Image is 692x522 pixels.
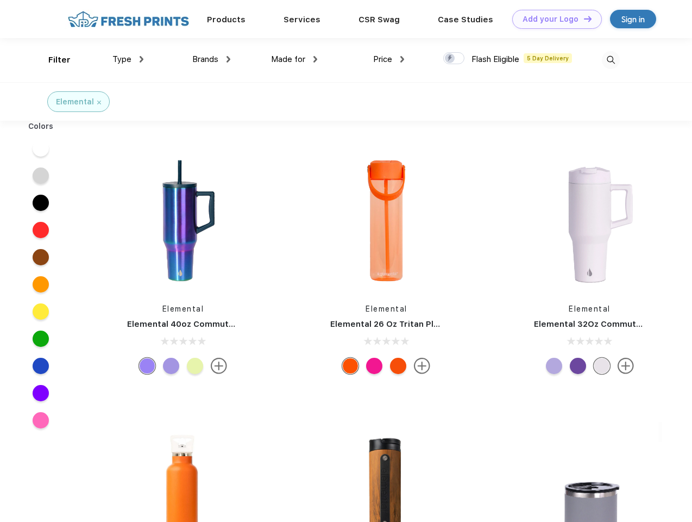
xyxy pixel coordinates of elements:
[594,358,610,374] div: Matte White
[570,358,586,374] div: Purple
[271,54,305,64] span: Made for
[139,358,155,374] div: Iridescent
[366,358,382,374] div: Hot pink
[471,54,519,64] span: Flash Eligible
[20,121,62,132] div: Colors
[330,319,510,329] a: Elemental 26 Oz Tritan Plastic Water Bottle
[518,148,662,293] img: func=resize&h=266
[373,54,392,64] span: Price
[162,304,204,313] a: Elemental
[211,358,227,374] img: more.svg
[227,56,230,63] img: dropdown.png
[97,101,101,104] img: filter_cancel.svg
[56,96,94,108] div: Elemental
[534,319,682,329] a: Elemental 32Oz Commuter Tumbler
[163,358,179,374] div: Lavender
[192,54,218,64] span: Brands
[111,148,255,293] img: func=resize&h=266
[414,358,430,374] img: more.svg
[207,15,246,24] a: Products
[313,56,317,63] img: dropdown.png
[569,304,611,313] a: Elemental
[358,15,400,24] a: CSR Swag
[610,10,656,28] a: Sign in
[48,54,71,66] div: Filter
[400,56,404,63] img: dropdown.png
[366,304,407,313] a: Elemental
[390,358,406,374] div: Good Vibes
[618,358,634,374] img: more.svg
[584,16,592,22] img: DT
[621,13,645,26] div: Sign in
[314,148,458,293] img: func=resize&h=266
[127,319,274,329] a: Elemental 40oz Commuter Tumbler
[342,358,358,374] div: Orange
[546,358,562,374] div: Lilac Tie Dye
[187,358,203,374] div: Sage mist
[65,10,192,29] img: fo%20logo%202.webp
[523,15,578,24] div: Add your Logo
[524,53,572,63] span: 5 Day Delivery
[284,15,320,24] a: Services
[112,54,131,64] span: Type
[140,56,143,63] img: dropdown.png
[602,51,620,69] img: desktop_search.svg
